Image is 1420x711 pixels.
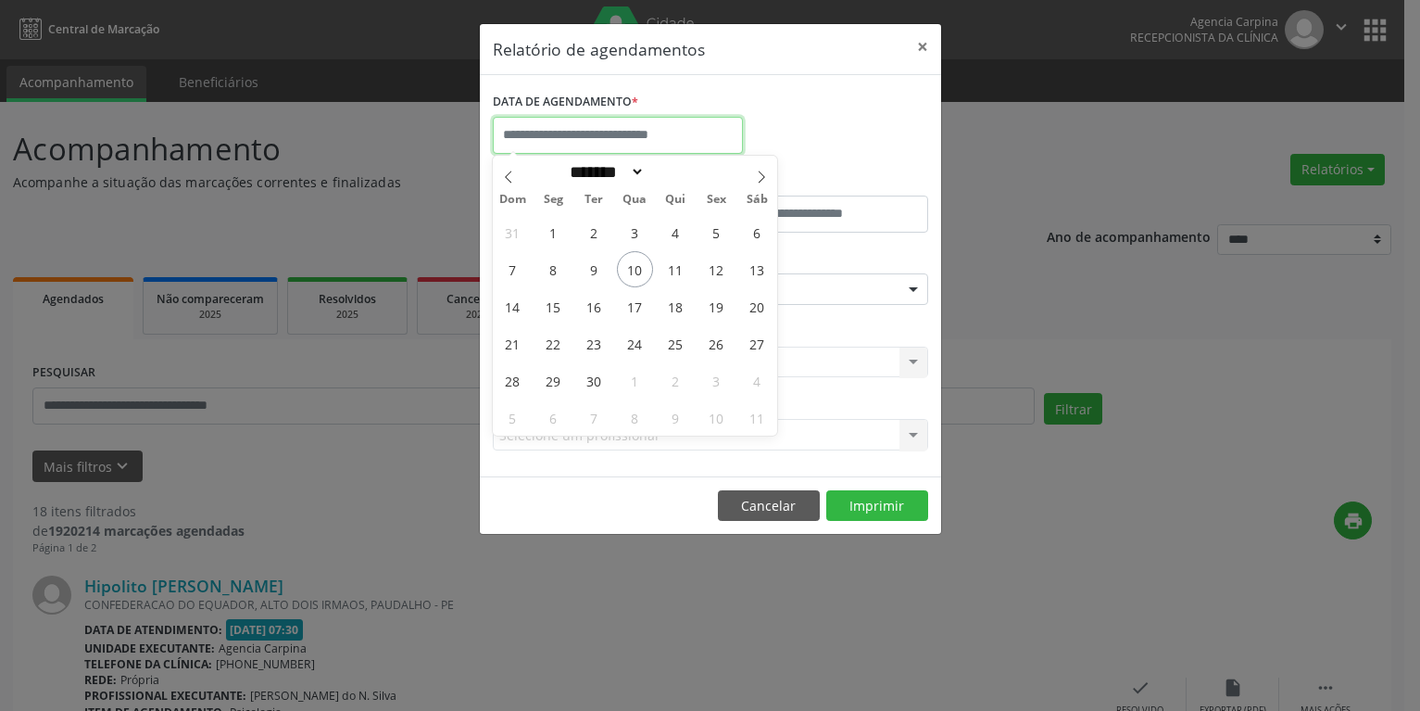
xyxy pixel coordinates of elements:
[698,362,735,399] span: Outubro 3, 2025
[614,194,655,206] span: Qua
[739,251,775,287] span: Setembro 13, 2025
[535,251,572,287] span: Setembro 8, 2025
[655,194,696,206] span: Qui
[698,400,735,436] span: Outubro 10, 2025
[698,251,735,287] span: Setembro 12, 2025
[576,214,612,250] span: Setembro 2, 2025
[535,362,572,399] span: Setembro 29, 2025
[658,325,694,362] span: Setembro 25, 2025
[736,194,777,206] span: Sáb
[576,288,612,324] span: Setembro 16, 2025
[573,194,614,206] span: Ter
[495,214,531,250] span: Agosto 31, 2025
[698,325,735,362] span: Setembro 26, 2025
[495,325,531,362] span: Setembro 21, 2025
[576,400,612,436] span: Outubro 7, 2025
[718,490,820,522] button: Cancelar
[658,288,694,324] span: Setembro 18, 2025
[739,400,775,436] span: Outubro 11, 2025
[658,251,694,287] span: Setembro 11, 2025
[495,251,531,287] span: Setembro 7, 2025
[617,400,653,436] span: Outubro 8, 2025
[617,325,653,362] span: Setembro 24, 2025
[698,288,735,324] span: Setembro 19, 2025
[739,362,775,399] span: Outubro 4, 2025
[715,167,928,196] label: ATÉ
[495,362,531,399] span: Setembro 28, 2025
[535,214,572,250] span: Setembro 1, 2025
[698,214,735,250] span: Setembro 5, 2025
[904,24,941,70] button: Close
[535,288,572,324] span: Setembro 15, 2025
[493,194,534,206] span: Dom
[658,400,694,436] span: Outubro 9, 2025
[493,37,705,61] h5: Relatório de agendamentos
[826,490,928,522] button: Imprimir
[739,214,775,250] span: Setembro 6, 2025
[533,194,573,206] span: Seg
[739,325,775,362] span: Setembro 27, 2025
[617,288,653,324] span: Setembro 17, 2025
[493,88,638,117] label: DATA DE AGENDAMENTO
[696,194,736,206] span: Sex
[576,362,612,399] span: Setembro 30, 2025
[617,362,653,399] span: Outubro 1, 2025
[645,162,706,182] input: Year
[617,214,653,250] span: Setembro 3, 2025
[658,362,694,399] span: Outubro 2, 2025
[617,251,653,287] span: Setembro 10, 2025
[658,214,694,250] span: Setembro 4, 2025
[495,288,531,324] span: Setembro 14, 2025
[495,400,531,436] span: Outubro 5, 2025
[576,251,612,287] span: Setembro 9, 2025
[564,162,646,182] select: Month
[739,288,775,324] span: Setembro 20, 2025
[535,325,572,362] span: Setembro 22, 2025
[576,325,612,362] span: Setembro 23, 2025
[535,400,572,436] span: Outubro 6, 2025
